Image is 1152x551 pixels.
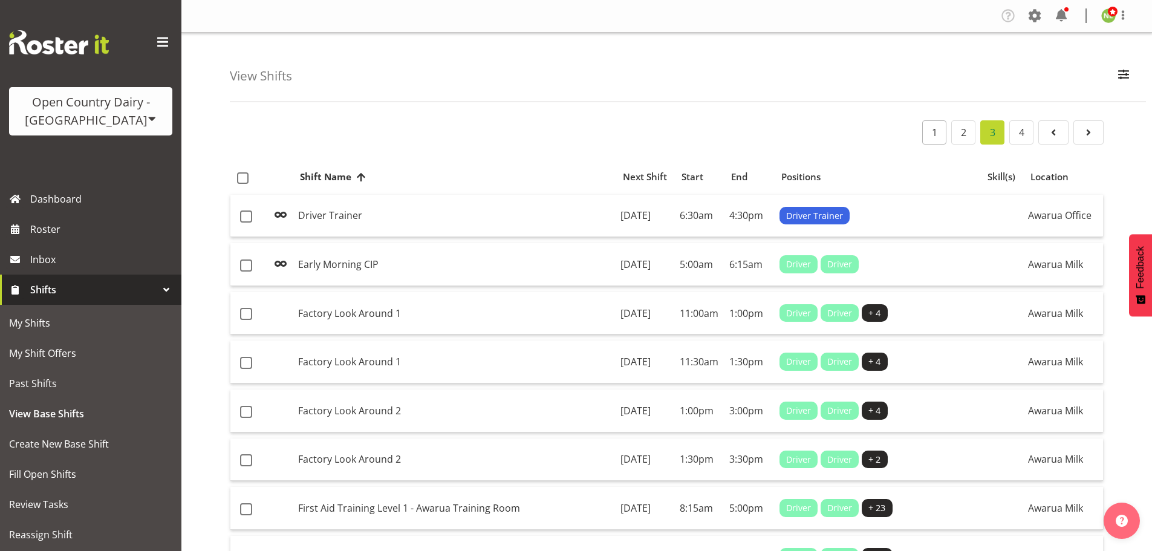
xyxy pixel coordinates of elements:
a: 4 [1009,120,1033,145]
img: nicole-lloyd7454.jpg [1101,8,1116,23]
span: Feedback [1135,246,1146,289]
span: Driver [786,501,811,515]
span: My Shifts [9,314,172,332]
span: Driver [827,258,852,271]
span: Driver [786,307,811,320]
td: 6:15am [724,243,775,286]
span: + 23 [868,501,885,515]
span: Review Tasks [9,495,172,514]
div: Open Country Dairy - [GEOGRAPHIC_DATA] [21,93,160,129]
button: Feedback - Show survey [1129,234,1152,316]
span: Awarua Milk [1028,355,1083,368]
span: + 4 [868,307,880,320]
span: Shift Name [300,170,351,184]
td: Factory Look Around 2 [293,390,616,432]
span: Driver Trainer [786,209,843,223]
td: Early Morning CIP [293,243,616,286]
td: [DATE] [616,243,675,286]
span: Driver [827,453,852,466]
a: 1 [922,120,946,145]
span: Past Shifts [9,374,172,393]
span: My Shift Offers [9,344,172,362]
span: Skill(s) [988,170,1015,184]
a: Review Tasks [3,489,178,520]
a: 2 [951,120,975,145]
img: help-xxl-2.png [1116,515,1128,527]
td: 1:00pm [675,390,724,432]
span: Driver [786,258,811,271]
td: 3:30pm [724,439,775,481]
td: 1:30pm [675,439,724,481]
span: Fill Open Shifts [9,465,172,483]
td: [DATE] [616,439,675,481]
td: [DATE] [616,487,675,530]
span: Positions [781,170,821,184]
td: Factory Look Around 2 [293,439,616,481]
span: End [731,170,747,184]
a: My Shifts [3,308,178,338]
span: Location [1030,170,1069,184]
span: Awarua Milk [1028,404,1083,417]
td: 1:30pm [724,341,775,383]
span: Awarua Milk [1028,452,1083,466]
td: First Aid Training Level 1 - Awarua Training Room [293,487,616,530]
span: Dashboard [30,190,175,208]
span: + 2 [868,453,880,466]
button: Filter Employees [1111,63,1136,90]
span: Driver [786,404,811,417]
a: Create New Base Shift [3,429,178,459]
td: Factory Look Around 1 [293,341,616,383]
span: Driver [786,453,811,466]
td: 1:00pm [724,292,775,335]
td: [DATE] [616,195,675,238]
td: 8:15am [675,487,724,530]
a: My Shift Offers [3,338,178,368]
td: 5:00am [675,243,724,286]
a: Fill Open Shifts [3,459,178,489]
a: Reassign Shift [3,520,178,550]
td: [DATE] [616,292,675,335]
span: Awarua Milk [1028,501,1083,515]
h4: View Shifts [230,69,292,83]
span: Driver [827,307,852,320]
span: Roster [30,220,175,238]
span: Create New Base Shift [9,435,172,453]
span: Next Shift [623,170,667,184]
td: 3:00pm [724,390,775,432]
span: Driver [827,404,852,417]
span: Driver [827,355,852,368]
span: Driver [786,355,811,368]
td: [DATE] [616,341,675,383]
td: [DATE] [616,390,675,432]
td: Factory Look Around 1 [293,292,616,335]
td: 11:30am [675,341,724,383]
span: + 4 [868,404,880,417]
span: Shifts [30,281,157,299]
img: Rosterit website logo [9,30,109,54]
a: View Base Shifts [3,399,178,429]
td: Driver Trainer [293,195,616,238]
span: View Base Shifts [9,405,172,423]
td: 5:00pm [724,487,775,530]
span: Awarua Office [1028,209,1092,222]
span: + 4 [868,355,880,368]
a: Past Shifts [3,368,178,399]
span: Awarua Milk [1028,307,1083,320]
td: 6:30am [675,195,724,238]
td: 4:30pm [724,195,775,238]
span: Inbox [30,250,175,269]
span: Start [682,170,703,184]
span: Reassign Shift [9,526,172,544]
span: Awarua Milk [1028,258,1083,271]
span: Driver [827,501,852,515]
td: 11:00am [675,292,724,335]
